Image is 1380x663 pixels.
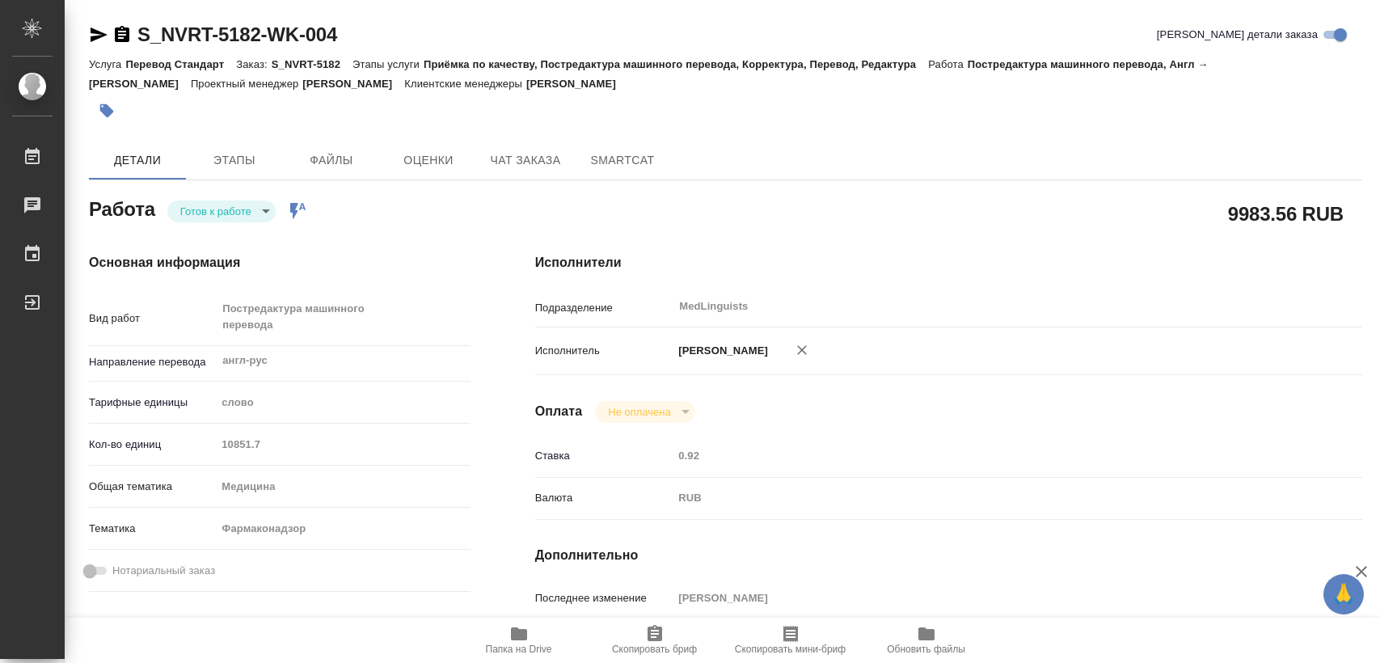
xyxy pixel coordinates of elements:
[526,78,628,90] p: [PERSON_NAME]
[887,644,965,655] span: Обновить файлы
[89,479,216,495] p: Общая тематика
[612,644,697,655] span: Скопировать бриф
[99,150,176,171] span: Детали
[196,150,273,171] span: Этапы
[424,58,928,70] p: Приёмка по качеству, Постредактура машинного перевода, Корректура, Перевод, Редактура
[1330,577,1357,611] span: 🙏
[293,150,370,171] span: Файлы
[89,253,471,272] h4: Основная информация
[587,618,723,663] button: Скопировать бриф
[89,25,108,44] button: Скопировать ссылку для ЯМессенджера
[302,78,404,90] p: [PERSON_NAME]
[167,201,276,222] div: Готов к работе
[584,150,661,171] span: SmartCat
[216,389,470,416] div: слово
[112,25,132,44] button: Скопировать ссылку
[89,193,155,222] h2: Работа
[673,484,1293,512] div: RUB
[535,448,673,464] p: Ставка
[89,395,216,411] p: Тарифные единицы
[603,405,675,419] button: Не оплачена
[595,401,694,423] div: Готов к работе
[352,58,424,70] p: Этапы услуги
[89,521,216,537] p: Тематика
[1228,200,1344,227] h2: 9983.56 RUB
[1323,574,1364,614] button: 🙏
[272,58,352,70] p: S_NVRT-5182
[673,586,1293,610] input: Пустое поле
[928,58,968,70] p: Работа
[89,310,216,327] p: Вид работ
[89,354,216,370] p: Направление перевода
[216,515,470,543] div: Фармаконадзор
[175,205,256,218] button: Готов к работе
[216,433,470,456] input: Пустое поле
[451,618,587,663] button: Папка на Drive
[137,23,337,45] a: S_NVRT-5182-WK-004
[236,58,271,70] p: Заказ:
[535,590,673,606] p: Последнее изменение
[216,473,470,500] div: Медицина
[535,300,673,316] p: Подразделение
[784,332,820,368] button: Удалить исполнителя
[859,618,994,663] button: Обновить файлы
[89,58,125,70] p: Услуга
[535,402,583,421] h4: Оплата
[390,150,467,171] span: Оценки
[535,343,673,359] p: Исполнитель
[723,618,859,663] button: Скопировать мини-бриф
[125,58,236,70] p: Перевод Стандарт
[487,150,564,171] span: Чат заказа
[486,644,552,655] span: Папка на Drive
[112,563,215,579] span: Нотариальный заказ
[673,343,768,359] p: [PERSON_NAME]
[191,78,302,90] p: Проектный менеджер
[535,490,673,506] p: Валюта
[535,253,1362,272] h4: Исполнители
[404,78,526,90] p: Клиентские менеджеры
[1157,27,1318,43] span: [PERSON_NAME] детали заказа
[89,437,216,453] p: Кол-во единиц
[673,444,1293,467] input: Пустое поле
[735,644,846,655] span: Скопировать мини-бриф
[89,93,124,129] button: Добавить тэг
[535,546,1362,565] h4: Дополнительно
